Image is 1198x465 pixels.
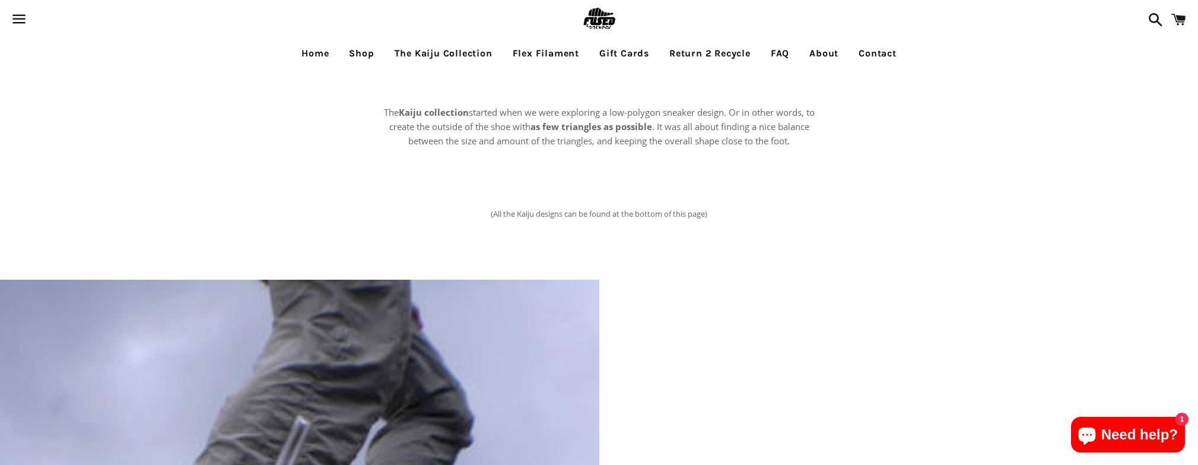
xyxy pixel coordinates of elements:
inbox-online-store-chat: Shopify online store chat [1067,417,1189,455]
strong: as few triangles as possible [530,121,652,132]
a: The Kaiju Collection [386,39,501,68]
a: Gift Cards [590,39,658,68]
a: Contact [850,39,905,68]
a: About [800,39,847,68]
a: Flex Filament [504,39,588,68]
a: FAQ [762,39,798,68]
a: Shop [340,39,383,68]
p: (All the Kaiju designs can be found at the bottom of this page) [456,195,742,232]
a: Home [293,39,338,68]
p: The started when we were exploring a low-polygon sneaker design. Or in other words, to create the... [380,105,819,148]
strong: Kaiju collection [399,106,469,118]
a: Return 2 Recycle [660,39,760,68]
